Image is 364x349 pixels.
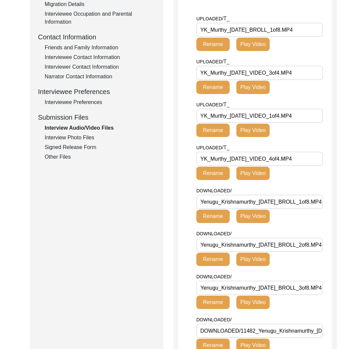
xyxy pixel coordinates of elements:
div: Submission Files [38,112,155,122]
span: DOWNLOADED/ [196,317,232,322]
button: Rename [196,167,230,180]
span: UPLOADED/ [196,16,223,21]
div: Interviewee Preferences [38,87,155,97]
button: Play Video [236,81,270,94]
div: Migration Details [45,0,155,8]
button: Rename [196,296,230,309]
button: Rename [196,124,230,137]
button: Rename [196,38,230,51]
div: Other Files [45,153,155,161]
div: Contact Information [38,32,155,42]
div: Interviewee Occupation and Parental Information [45,10,155,26]
span: DOWNLOADED/ [196,188,232,193]
button: Rename [196,253,230,266]
span: DOWNLOADED/ [196,274,232,279]
button: Play Video [236,124,270,137]
button: Rename [196,210,230,223]
div: Signed Release Form [45,143,155,151]
span: T_ [223,102,230,107]
span: T_ [223,16,230,21]
button: Rename [196,81,230,94]
button: Play Video [236,296,270,309]
span: UPLOADED/ [196,145,223,150]
div: Interview Audio/Video Files [45,124,155,132]
div: Interviewee Preferences [45,98,155,106]
div: Interviewee Contact Information [45,53,155,61]
button: Play Video [236,253,270,266]
div: Interviewer Contact Information [45,63,155,71]
span: UPLOADED/ [196,59,223,64]
span: DOWNLOADED/ [196,231,232,236]
span: UPLOADED/ [196,102,223,107]
div: Friends and Family Information [45,44,155,52]
button: Play Video [236,38,270,51]
div: Narrator Contact Information [45,73,155,81]
div: Interview Photo Files [45,134,155,142]
span: T_ [223,59,230,64]
button: Play Video [236,167,270,180]
button: Play Video [236,210,270,223]
span: T_ [223,145,230,150]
